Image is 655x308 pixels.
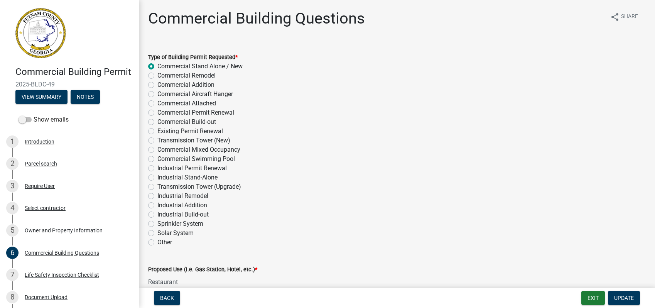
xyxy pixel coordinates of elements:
[6,180,19,192] div: 3
[157,145,240,154] label: Commercial Mixed Occupancy
[15,90,68,104] button: View Summary
[25,205,66,211] div: Select contractor
[157,173,218,182] label: Industrial Stand-Alone
[25,228,103,233] div: Owner and Property Information
[157,99,216,108] label: Commercial Attached
[15,81,123,88] span: 2025-BLDC-49
[621,12,638,22] span: Share
[157,62,243,71] label: Commercial Stand Alone / New
[25,161,57,166] div: Parcel search
[160,295,174,301] span: Back
[6,202,19,214] div: 4
[25,250,99,256] div: Commercial Building Questions
[6,247,19,259] div: 6
[6,224,19,237] div: 5
[604,9,644,24] button: shareShare
[608,291,640,305] button: Update
[15,66,133,78] h4: Commercial Building Permit
[157,154,235,164] label: Commercial Swimming Pool
[157,219,203,228] label: Sprinkler System
[157,210,209,219] label: Industrial Build-out
[157,238,172,247] label: Other
[25,294,68,300] div: Document Upload
[71,90,100,104] button: Notes
[157,201,207,210] label: Industrial Addition
[157,108,234,117] label: Commercial Permit Renewal
[157,80,214,90] label: Commercial Addition
[6,135,19,148] div: 1
[157,191,208,201] label: Industrial Remodel
[157,136,230,145] label: Transmission Tower (New)
[610,12,620,22] i: share
[614,295,634,301] span: Update
[25,272,99,278] div: Life Safety Inspection Checklist
[148,55,238,60] label: Type of Building Permit Requested
[19,115,69,124] label: Show emails
[581,291,605,305] button: Exit
[157,182,241,191] label: Transmission Tower (Upgrade)
[6,157,19,170] div: 2
[154,291,180,305] button: Back
[148,267,257,272] label: Proposed Use (i.e. Gas Station, Hotel, etc.)
[157,164,227,173] label: Industrial Permit Renewal
[25,183,55,189] div: Require User
[157,71,216,80] label: Commercial Remodel
[71,94,100,100] wm-modal-confirm: Notes
[157,228,194,238] label: Solar System
[6,291,19,303] div: 8
[148,9,365,28] h1: Commercial Building Questions
[157,117,216,127] label: Commercial Build-out
[6,269,19,281] div: 7
[157,127,223,136] label: Existing Permit Renewal
[15,8,66,58] img: Putnam County, Georgia
[25,139,54,144] div: Introduction
[15,94,68,100] wm-modal-confirm: Summary
[157,90,233,99] label: Commercial Aircraft Hanger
